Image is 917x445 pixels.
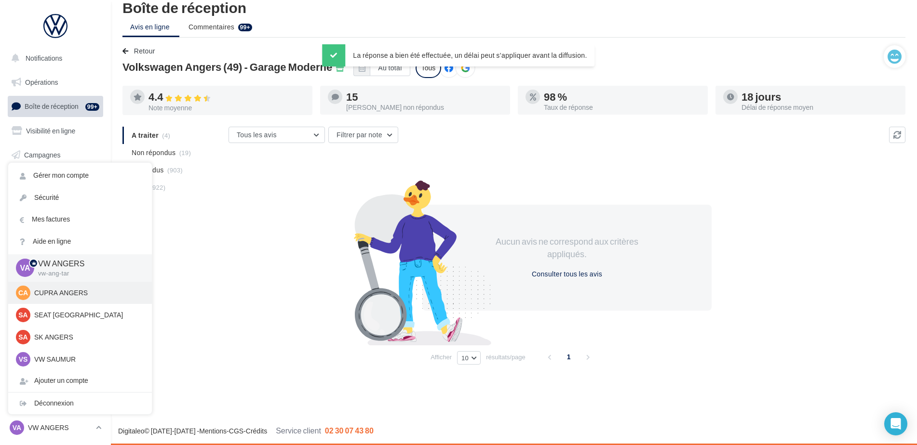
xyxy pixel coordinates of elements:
[6,145,105,165] a: Campagnes
[8,370,152,392] div: Ajouter un compte
[8,231,152,252] a: Aide en ligne
[346,92,502,102] div: 15
[884,412,907,435] div: Open Intercom Messenger
[150,183,165,191] span: (922)
[167,166,183,174] span: (903)
[346,104,502,111] div: [PERSON_NAME] non répondus
[431,353,452,362] span: Afficher
[6,169,105,189] a: Contacts
[24,150,61,158] span: Campagnes
[461,354,469,362] span: 10
[8,209,152,230] a: Mes factures
[6,240,105,269] a: PLV et print personnalisable
[457,351,481,365] button: 10
[148,92,305,103] div: 4.4
[34,354,140,364] p: VW SAUMUR
[118,427,374,435] span: © [DATE]-[DATE] - - -
[8,165,152,186] a: Gérer mon compte
[322,44,594,66] div: La réponse a bien été effectuée, un délai peut s’appliquer avant la diffusion.
[148,105,305,111] div: Note moyenne
[8,187,152,209] a: Sécurité
[13,423,21,432] span: VA
[8,393,152,414] div: Déconnexion
[179,149,191,157] span: (19)
[6,121,105,141] a: Visibilité en ligne
[325,426,374,435] span: 02 30 07 43 80
[122,45,159,57] button: Retour
[484,236,650,260] div: Aucun avis ne correspond aux critères appliqués.
[6,217,105,237] a: Calendrier
[6,72,105,92] a: Opérations
[19,354,28,364] span: VS
[26,54,62,62] span: Notifications
[528,268,606,280] button: Consulter tous les avis
[122,62,332,72] span: Volkswagen Angers (49) - Garage Moderne
[229,127,325,143] button: Tous les avis
[742,104,898,111] div: Délai de réponse moyen
[561,349,577,365] span: 1
[6,273,105,301] a: Campagnes DataOnDemand
[34,332,140,342] p: SK ANGERS
[34,310,140,320] p: SEAT [GEOGRAPHIC_DATA]
[18,310,27,320] span: SA
[134,47,155,55] span: Retour
[237,131,277,139] span: Tous les avis
[229,427,243,435] a: CGS
[238,24,252,31] div: 99+
[25,102,79,110] span: Boîte de réception
[742,92,898,102] div: 18 jours
[38,269,136,278] p: vw-ang-tar
[85,103,99,111] div: 99+
[38,258,136,269] p: VW ANGERS
[486,353,526,362] span: résultats/page
[25,78,58,86] span: Opérations
[6,96,105,117] a: Boîte de réception99+
[6,193,105,213] a: Médiathèque
[132,148,175,157] span: Non répondus
[18,332,27,342] span: SA
[199,427,227,435] a: Mentions
[544,104,700,111] div: Taux de réponse
[189,22,234,32] span: Commentaires
[328,127,398,143] button: Filtrer par note
[26,127,75,135] span: Visibilité en ligne
[18,288,28,298] span: CA
[118,427,144,435] a: Digitaleo
[6,48,101,68] button: Notifications
[28,423,92,432] p: VW ANGERS
[246,427,267,435] a: Crédits
[20,262,30,274] span: VA
[34,288,140,298] p: CUPRA ANGERS
[276,426,321,435] span: Service client
[8,419,103,437] a: VA VW ANGERS
[544,92,700,102] div: 98 %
